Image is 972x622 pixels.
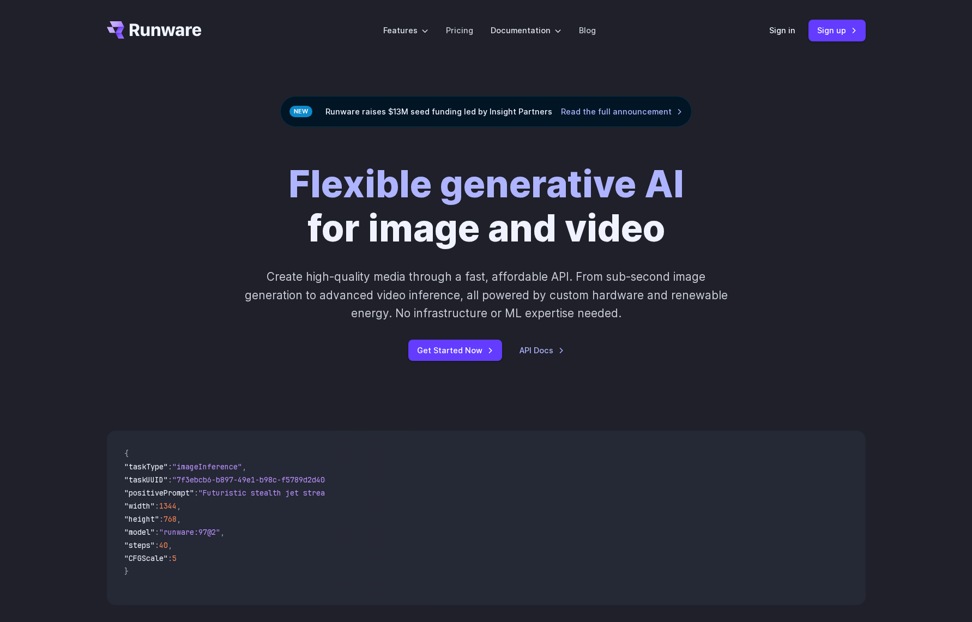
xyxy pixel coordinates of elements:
[242,462,246,472] span: ,
[124,501,155,511] span: "width"
[124,527,155,537] span: "model"
[491,24,562,37] label: Documentation
[155,501,159,511] span: :
[579,24,596,37] a: Blog
[124,449,129,458] span: {
[280,96,692,127] div: Runware raises $13M seed funding led by Insight Partners
[168,475,172,485] span: :
[520,344,564,357] a: API Docs
[243,268,729,322] p: Create high-quality media through a fast, affordable API. From sub-second image generation to adv...
[124,514,159,524] span: "height"
[124,540,155,550] span: "steps"
[124,566,129,576] span: }
[220,527,225,537] span: ,
[561,105,683,118] a: Read the full announcement
[172,475,338,485] span: "7f3ebcb6-b897-49e1-b98c-f5789d2d40d7"
[168,462,172,472] span: :
[159,514,164,524] span: :
[107,21,202,39] a: Go to /
[159,527,220,537] span: "runware:97@2"
[168,553,172,563] span: :
[159,540,168,550] span: 40
[164,514,177,524] span: 768
[177,501,181,511] span: ,
[172,553,177,563] span: 5
[168,540,172,550] span: ,
[198,488,595,498] span: "Futuristic stealth jet streaking through a neon-lit cityscape with glowing purple exhaust"
[408,340,502,361] a: Get Started Now
[124,475,168,485] span: "taskUUID"
[124,462,168,472] span: "taskType"
[155,540,159,550] span: :
[383,24,428,37] label: Features
[177,514,181,524] span: ,
[172,462,242,472] span: "imageInference"
[155,527,159,537] span: :
[159,501,177,511] span: 1344
[769,24,795,37] a: Sign in
[124,488,194,498] span: "positivePrompt"
[194,488,198,498] span: :
[808,20,866,41] a: Sign up
[288,162,684,250] h1: for image and video
[124,553,168,563] span: "CFGScale"
[288,161,684,206] strong: Flexible generative AI
[446,24,473,37] a: Pricing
